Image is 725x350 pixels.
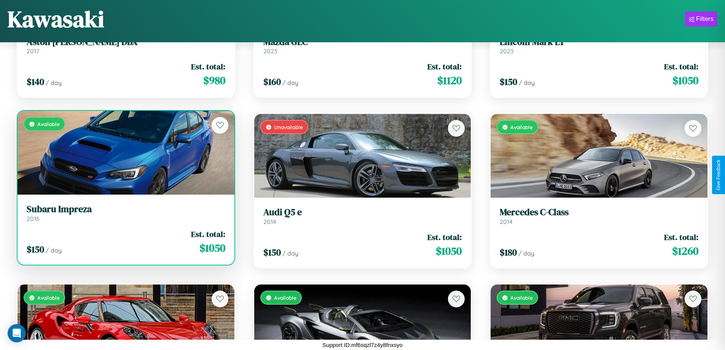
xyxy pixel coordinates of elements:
[27,215,40,222] span: 2016
[427,61,462,72] span: Est. total:
[27,243,44,256] span: $ 150
[191,61,225,72] span: Est. total:
[8,324,26,342] div: Open Intercom Messenger
[500,218,513,225] span: 2014
[510,294,533,301] span: Available
[518,249,534,257] span: / day
[427,232,462,243] span: Est. total:
[27,204,225,222] a: Subaru Impreza2016
[510,124,533,130] span: Available
[263,75,281,88] span: $ 160
[263,218,276,225] span: 2014
[672,243,698,259] span: $ 1260
[436,243,462,259] span: $ 1050
[500,47,513,55] span: 2023
[322,340,403,350] p: Support ID: mf6sqzl7z4y8fnxsyo
[263,37,462,55] a: Mazda GLC2023
[27,37,225,55] a: Aston [PERSON_NAME] DBX2017
[263,207,462,218] h3: Audi Q5 e
[199,240,225,256] span: $ 1050
[274,124,303,130] span: Unavailable
[191,229,225,240] span: Est. total:
[437,73,462,88] span: $ 1120
[500,246,517,259] span: $ 180
[27,37,225,48] h3: Aston [PERSON_NAME] DBX
[263,47,277,55] span: 2023
[672,73,698,88] span: $ 1050
[500,207,698,218] h3: Mercedes C-Class
[27,47,39,55] span: 2017
[282,79,298,86] span: / day
[500,37,698,48] h3: Lincoln Mark LT
[8,3,104,35] h1: Kawasaki
[263,207,462,225] a: Audi Q5 e2014
[500,75,517,88] span: $ 150
[696,15,714,23] div: Filters
[519,79,535,86] span: / day
[664,61,698,72] span: Est. total:
[203,73,225,88] span: $ 980
[27,204,225,215] h3: Subaru Impreza
[46,79,62,86] span: / day
[27,75,44,88] span: $ 140
[37,121,60,127] span: Available
[37,294,60,301] span: Available
[685,11,717,27] button: Filters
[716,160,721,190] div: Give Feedback
[664,232,698,243] span: Est. total:
[263,37,462,48] h3: Mazda GLC
[46,246,62,254] span: / day
[500,37,698,55] a: Lincoln Mark LT2023
[282,249,298,257] span: / day
[263,246,281,259] span: $ 150
[500,207,698,225] a: Mercedes C-Class2014
[274,294,296,301] span: Available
